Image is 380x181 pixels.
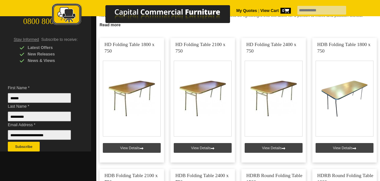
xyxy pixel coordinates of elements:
div: Latest Offers [20,44,81,51]
img: Capital Commercial Furniture Logo [34,3,262,27]
span: 0 [280,8,291,14]
div: News & Views [20,57,81,64]
span: Stay Informed [14,37,39,42]
span: First Name * [8,85,76,91]
input: First Name * [8,93,71,103]
input: Email Address * [8,130,71,140]
span: Subscribe to receive: [41,37,78,42]
a: View Cart0 [259,8,291,13]
a: Capital Commercial Furniture Logo [34,3,262,29]
span: Last Name * [8,103,76,110]
span: Email Address * [8,122,76,128]
button: Subscribe [8,142,40,151]
strong: View Cart [260,8,291,13]
div: New Releases [20,51,81,57]
input: Last Name * [8,112,71,121]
